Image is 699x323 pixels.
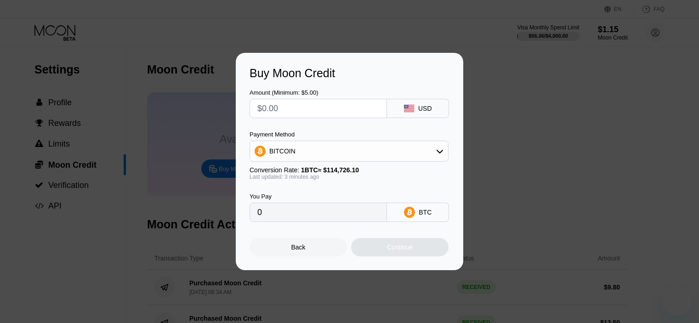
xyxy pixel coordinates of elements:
div: Amount (Minimum: $5.00) [250,89,387,96]
iframe: Button to launch messaging window [662,286,692,316]
input: $0.00 [257,99,379,118]
div: Payment Method [250,131,449,138]
div: Buy Moon Credit [250,67,449,80]
div: BTC [419,209,432,216]
span: 1 BTC ≈ $114,726.10 [301,166,359,174]
div: Conversion Rate: [250,166,449,174]
div: USD [418,105,432,112]
div: Last updated: 3 minutes ago [250,174,449,180]
div: BITCOIN [269,147,296,155]
div: Back [291,244,306,251]
div: BITCOIN [250,142,448,160]
div: Back [250,238,347,256]
div: You Pay [250,193,387,200]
